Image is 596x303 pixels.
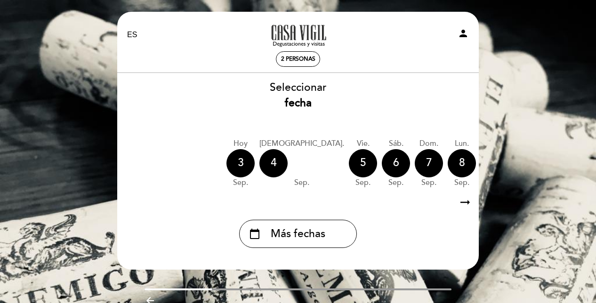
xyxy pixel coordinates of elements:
[226,138,255,149] div: Hoy
[458,192,472,213] i: arrow_right_alt
[458,28,469,42] button: person
[259,149,288,177] div: 4
[249,226,260,242] i: calendar_today
[226,149,255,177] div: 3
[259,138,344,149] div: [DEMOGRAPHIC_DATA].
[271,226,325,242] span: Más fechas
[259,177,344,188] div: sep.
[448,177,476,188] div: sep.
[349,177,377,188] div: sep.
[382,138,410,149] div: sáb.
[285,96,312,110] b: fecha
[415,149,443,177] div: 7
[349,149,377,177] div: 5
[117,80,479,111] div: Seleccionar
[448,149,476,177] div: 8
[448,138,476,149] div: lun.
[458,28,469,39] i: person
[226,177,255,188] div: sep.
[415,138,443,149] div: dom.
[281,56,315,63] span: 2 personas
[349,138,377,149] div: vie.
[415,177,443,188] div: sep.
[239,22,357,48] a: Casa Vigil - SÓLO Visitas y Degustaciones
[382,149,410,177] div: 6
[382,177,410,188] div: sep.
